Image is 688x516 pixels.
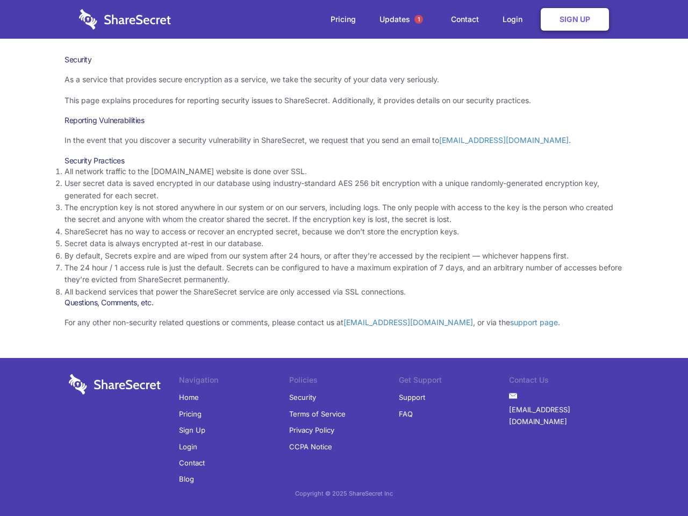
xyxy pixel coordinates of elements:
[64,95,623,106] p: This page explains procedures for reporting security issues to ShareSecret. Additionally, it prov...
[179,422,205,438] a: Sign Up
[64,55,623,64] h1: Security
[64,177,623,202] li: User secret data is saved encrypted in our database using industry-standard AES 256 bit encryptio...
[64,298,623,307] h3: Questions, Comments, etc.
[492,3,539,36] a: Login
[320,3,367,36] a: Pricing
[179,374,289,389] li: Navigation
[399,406,413,422] a: FAQ
[439,135,569,145] a: [EMAIL_ADDRESS][DOMAIN_NAME]
[64,166,623,177] li: All network traffic to the [DOMAIN_NAME] website is done over SSL.
[414,15,423,24] span: 1
[179,471,194,487] a: Blog
[64,262,623,286] li: The 24 hour / 1 access rule is just the default. Secrets can be configured to have a maximum expi...
[179,439,197,455] a: Login
[64,156,623,166] h3: Security Practices
[343,318,473,327] a: [EMAIL_ADDRESS][DOMAIN_NAME]
[289,389,316,405] a: Security
[69,374,161,395] img: logo-wordmark-white-trans-d4663122ce5f474addd5e946df7df03e33cb6a1c49d2221995e7729f52c070b2.svg
[399,374,509,389] li: Get Support
[289,439,332,455] a: CCPA Notice
[79,9,171,30] img: logo-wordmark-white-trans-d4663122ce5f474addd5e946df7df03e33cb6a1c49d2221995e7729f52c070b2.svg
[64,74,623,85] p: As a service that provides secure encryption as a service, we take the security of your data very...
[289,406,346,422] a: Terms of Service
[289,422,334,438] a: Privacy Policy
[179,455,205,471] a: Contact
[64,286,623,298] li: All backend services that power the ShareSecret service are only accessed via SSL connections.
[64,134,623,146] p: In the event that you discover a security vulnerability in ShareSecret, we request that you send ...
[64,202,623,226] li: The encryption key is not stored anywhere in our system or on our servers, including logs. The on...
[509,402,619,430] a: [EMAIL_ADDRESS][DOMAIN_NAME]
[64,226,623,238] li: ShareSecret has no way to access or recover an encrypted secret, because we don’t store the encry...
[440,3,490,36] a: Contact
[64,116,623,125] h3: Reporting Vulnerabilities
[179,389,199,405] a: Home
[510,318,558,327] a: support page
[289,374,399,389] li: Policies
[179,406,202,422] a: Pricing
[64,238,623,249] li: Secret data is always encrypted at-rest in our database.
[399,389,425,405] a: Support
[64,317,623,328] p: For any other non-security related questions or comments, please contact us at , or via the .
[64,250,623,262] li: By default, Secrets expire and are wiped from our system after 24 hours, or after they’re accesse...
[541,8,609,31] a: Sign Up
[509,374,619,389] li: Contact Us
